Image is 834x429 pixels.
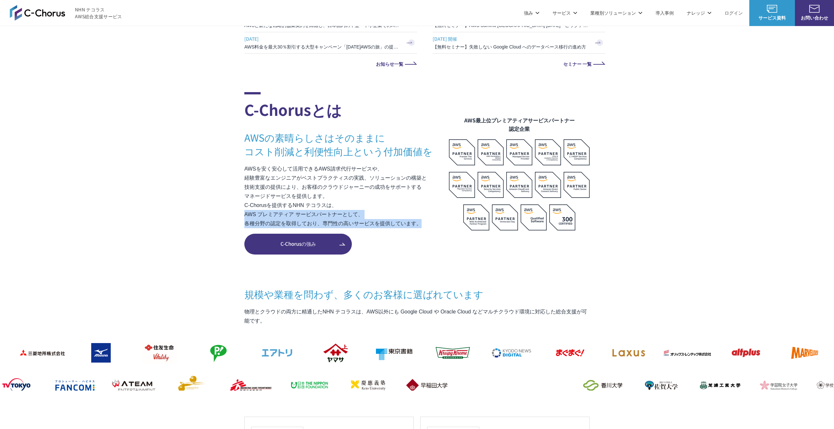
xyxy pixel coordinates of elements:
[719,340,771,366] img: オルトプラス
[244,240,352,248] span: C-Chorusの強み
[244,307,590,325] p: 物理とクラウドの両方に精通したNHN テコラスは、AWS以外にも Google Cloud や Oracle Cloud などマルチクラウド環境に対応した総合支援が可能です。
[778,340,830,366] img: マーベラス
[634,372,686,398] img: 佐賀大学
[433,34,589,44] span: [DATE] 開催
[191,340,243,366] img: フジモトHD
[543,340,595,366] img: まぐまぐ
[244,92,449,121] h2: C-Chorusとは
[693,372,745,398] img: 芝浦工業大学
[576,372,628,398] img: 香川大学
[244,287,590,301] h3: 規模や業種を問わず、 多くのお客様に選ばれています
[133,340,185,366] img: 住友生命保険相互
[553,9,577,16] p: サービス
[458,372,510,398] img: 一橋大学
[48,372,100,398] img: ファンコミュニケーションズ
[484,339,537,366] img: 共同通信デジタル
[74,340,126,366] img: ミズノ
[795,14,834,21] span: お問い合わせ
[767,5,777,13] img: AWS総合支援サービス C-Chorus サービス資料
[341,372,393,398] img: 慶應義塾
[10,5,122,21] a: AWS総合支援サービス C-Chorus NHN テコラスAWS総合支援サービス
[752,372,804,398] img: 学習院女子大学
[367,340,419,366] img: 東京書籍
[309,340,361,366] img: ヤマサ醤油
[224,372,276,398] img: 国境なき医師団
[660,340,712,366] img: オリックス・レンテック
[433,32,605,53] a: [DATE] 開催 【無料セミナー】失敗しない Google Cloud へのデータベース移行の進め方
[250,340,302,366] img: エアトリ
[449,116,590,133] figcaption: AWS最上位プレミアティアサービスパートナー 認定企業
[602,340,654,366] img: ラクサス・テクノロジーズ
[244,164,449,228] p: AWSを安く安心して活用できるAWS請求代行サービスや、 経験豊富なエンジニアがベストプラクティスの実践、ソリューションの構築と 技術支援の提供により、お客様のクラウドジャーニーの成功をサポート...
[244,44,401,50] h3: AWS料金を最大30％割引する大型キャンペーン「[DATE]AWSの旅」の提供を開始
[687,9,712,16] p: ナレッジ
[244,32,417,53] a: [DATE] AWS料金を最大30％割引する大型キャンペーン「[DATE]AWSの旅」の提供を開始
[400,372,452,398] img: 早稲田大学
[517,372,569,398] img: 大阪工業大学
[165,372,217,398] img: クリーク・アンド・リバー
[75,6,122,20] span: NHN テコラス AWS総合支援サービス
[426,340,478,366] img: クリスピー・クリーム・ドーナツ
[749,14,795,21] span: サービス資料
[282,372,335,398] img: 日本財団
[15,340,67,366] img: 三菱地所
[809,5,820,13] img: お問い合わせ
[655,9,674,16] a: 導入事例
[107,372,159,398] img: エイチーム
[725,9,743,16] a: ログイン
[10,5,65,21] img: AWS総合支援サービス C-Chorus
[524,9,539,16] p: 強み
[244,131,449,158] h3: AWSの素晴らしさはそのままに コスト削減と利便性向上という付加価値を
[433,62,605,66] a: セミナー 一覧
[590,9,642,16] p: 業種別ソリューション
[244,62,417,66] a: お知らせ一覧
[244,34,401,44] span: [DATE]
[433,44,589,50] h3: 【無料セミナー】失敗しない Google Cloud へのデータベース移行の進め方
[244,234,352,255] a: C-Chorusの強み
